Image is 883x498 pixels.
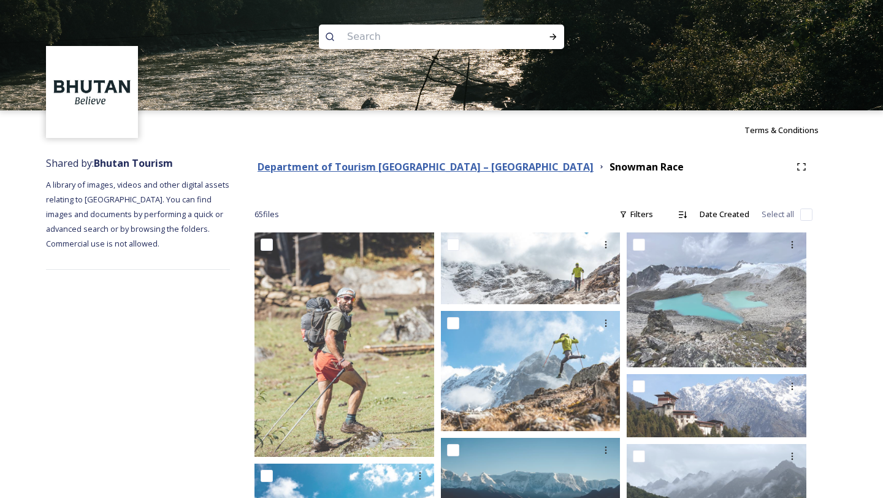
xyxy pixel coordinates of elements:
[744,124,819,136] span: Terms & Conditions
[441,232,621,304] img: Snowman Race41.jpg
[694,202,755,226] div: Date Created
[254,209,279,220] span: 65 file s
[762,209,794,220] span: Select all
[258,160,594,174] strong: Department of Tourism [GEOGRAPHIC_DATA] – [GEOGRAPHIC_DATA]
[48,48,137,137] img: BT_Logo_BB_Lockup_CMYK_High%2520Res.jpg
[613,202,659,226] div: Filters
[46,156,173,170] span: Shared by:
[254,232,434,457] img: Snowman Race9.jpg
[441,311,621,431] img: Snowman Race40.jpg
[46,179,231,249] span: A library of images, videos and other digital assets relating to [GEOGRAPHIC_DATA]. You can find ...
[744,123,837,137] a: Terms & Conditions
[341,23,509,50] input: Search
[627,374,806,437] img: Snowman Race43.jpg
[627,232,806,367] img: Snowman Race35.jpg
[610,160,684,174] strong: Snowman Race
[94,156,173,170] strong: Bhutan Tourism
